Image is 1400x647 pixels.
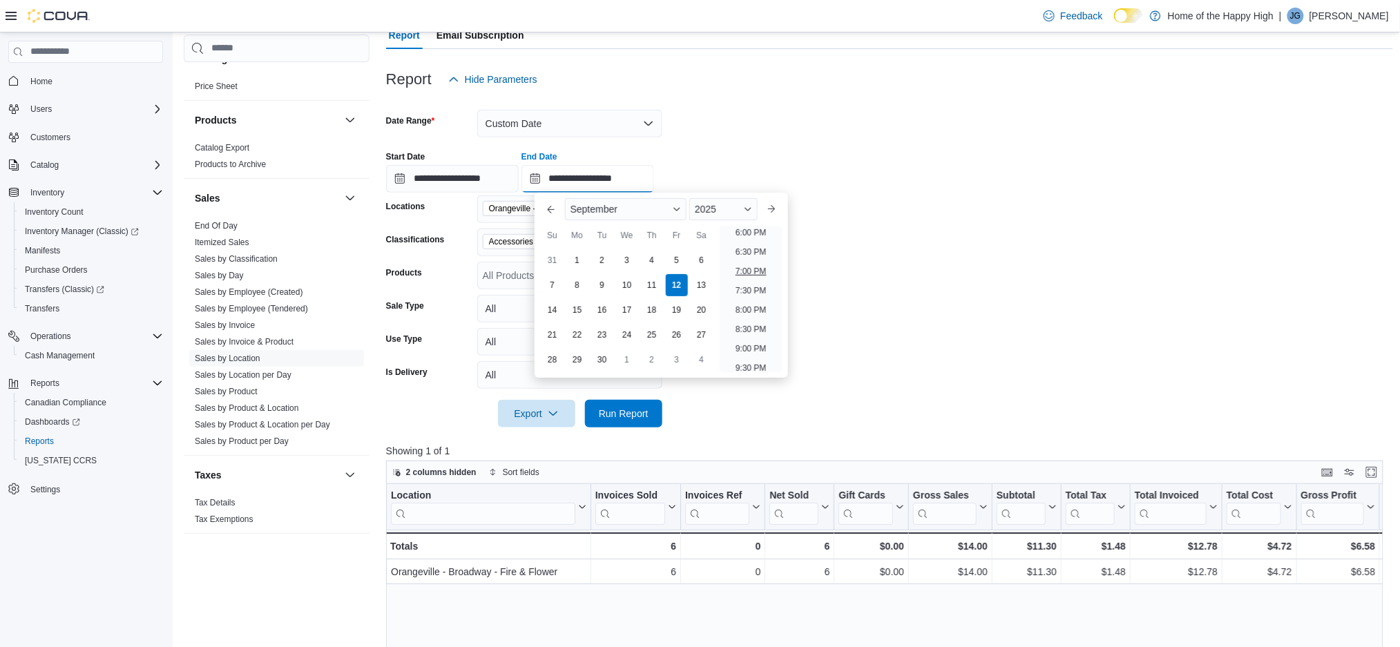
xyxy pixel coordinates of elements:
[1066,563,1126,580] div: $1.48
[541,249,564,271] div: day-31
[195,497,236,508] span: Tax Details
[1363,464,1380,481] button: Enter fullscreen
[386,367,428,378] label: Is Delivery
[730,224,772,241] li: 6:00 PM
[1301,563,1375,580] div: $6.58
[195,253,278,264] span: Sales by Classification
[195,81,238,91] a: Price Sheet
[838,489,904,524] button: Gift Cards
[19,242,66,259] a: Manifests
[666,299,688,321] div: day-19
[195,113,237,127] h3: Products
[25,436,54,447] span: Reports
[616,249,638,271] div: day-3
[541,349,564,371] div: day-28
[685,489,749,502] div: Invoices Ref
[25,416,80,427] span: Dashboards
[25,350,95,361] span: Cash Management
[1319,464,1336,481] button: Keyboard shortcuts
[913,563,988,580] div: $14.00
[25,245,60,256] span: Manifests
[195,387,258,396] a: Sales by Product
[685,489,760,524] button: Invoices Ref
[195,238,249,247] a: Itemized Sales
[25,303,59,314] span: Transfers
[195,160,266,169] a: Products to Archive
[14,299,169,318] button: Transfers
[1227,489,1292,524] button: Total Cost
[386,267,422,278] label: Products
[1310,8,1389,24] p: [PERSON_NAME]
[195,287,303,298] span: Sales by Employee (Created)
[195,336,294,347] span: Sales by Invoice & Product
[184,494,370,533] div: Taxes
[3,374,169,393] button: Reports
[3,127,169,147] button: Customers
[769,489,830,524] button: Net Sold
[489,202,597,215] span: Orangeville - Broadway - Fire & Flower
[3,71,169,91] button: Home
[913,489,988,524] button: Gross Sales
[1227,489,1281,502] div: Total Cost
[483,464,545,481] button: Sort fields
[19,300,65,317] a: Transfers
[769,538,830,554] div: 6
[195,403,299,414] span: Sales by Product & Location
[19,300,163,317] span: Transfers
[195,436,289,447] span: Sales by Product per Day
[1301,489,1364,524] div: Gross Profit
[641,249,663,271] div: day-4
[19,281,110,298] a: Transfers (Classic)
[3,327,169,346] button: Operations
[566,349,588,371] div: day-29
[565,198,687,220] div: Button. Open the month selector. September is currently selected.
[591,274,613,296] div: day-9
[195,81,238,92] span: Price Sheet
[19,262,163,278] span: Purchase Orders
[541,299,564,321] div: day-14
[595,563,676,580] div: 6
[541,324,564,346] div: day-21
[19,394,112,411] a: Canadian Compliance
[195,498,236,508] a: Tax Details
[25,226,139,237] span: Inventory Manager (Classic)
[195,220,238,231] span: End Of Day
[25,184,70,201] button: Inventory
[566,249,588,271] div: day-1
[1066,489,1126,524] button: Total Tax
[387,464,482,481] button: 2 columns hidden
[695,204,716,215] span: 2025
[25,264,88,276] span: Purchase Orders
[730,321,772,338] li: 8:30 PM
[1066,489,1115,502] div: Total Tax
[641,324,663,346] div: day-25
[1227,563,1292,580] div: $4.72
[342,50,358,67] button: Pricing
[386,71,432,88] h3: Report
[691,299,713,321] div: day-20
[195,353,260,364] span: Sales by Location
[641,299,663,321] div: day-18
[1066,489,1115,524] div: Total Tax
[30,187,64,198] span: Inventory
[19,347,100,364] a: Cash Management
[489,235,534,249] span: Accessories
[25,157,64,173] button: Catalog
[730,244,772,260] li: 6:30 PM
[1038,2,1108,30] a: Feedback
[1135,563,1218,580] div: $12.78
[1168,8,1274,24] p: Home of the Happy High
[1135,489,1207,502] div: Total Invoiced
[25,375,163,392] span: Reports
[195,254,278,264] a: Sales by Classification
[760,198,783,220] button: Next month
[591,324,613,346] div: day-23
[540,198,562,220] button: Previous Month
[195,221,238,231] a: End Of Day
[477,328,662,356] button: All
[585,400,662,427] button: Run Report
[591,224,613,247] div: Tu
[406,467,477,478] span: 2 columns hidden
[769,489,818,524] div: Net Sold
[195,320,255,330] a: Sales by Invoice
